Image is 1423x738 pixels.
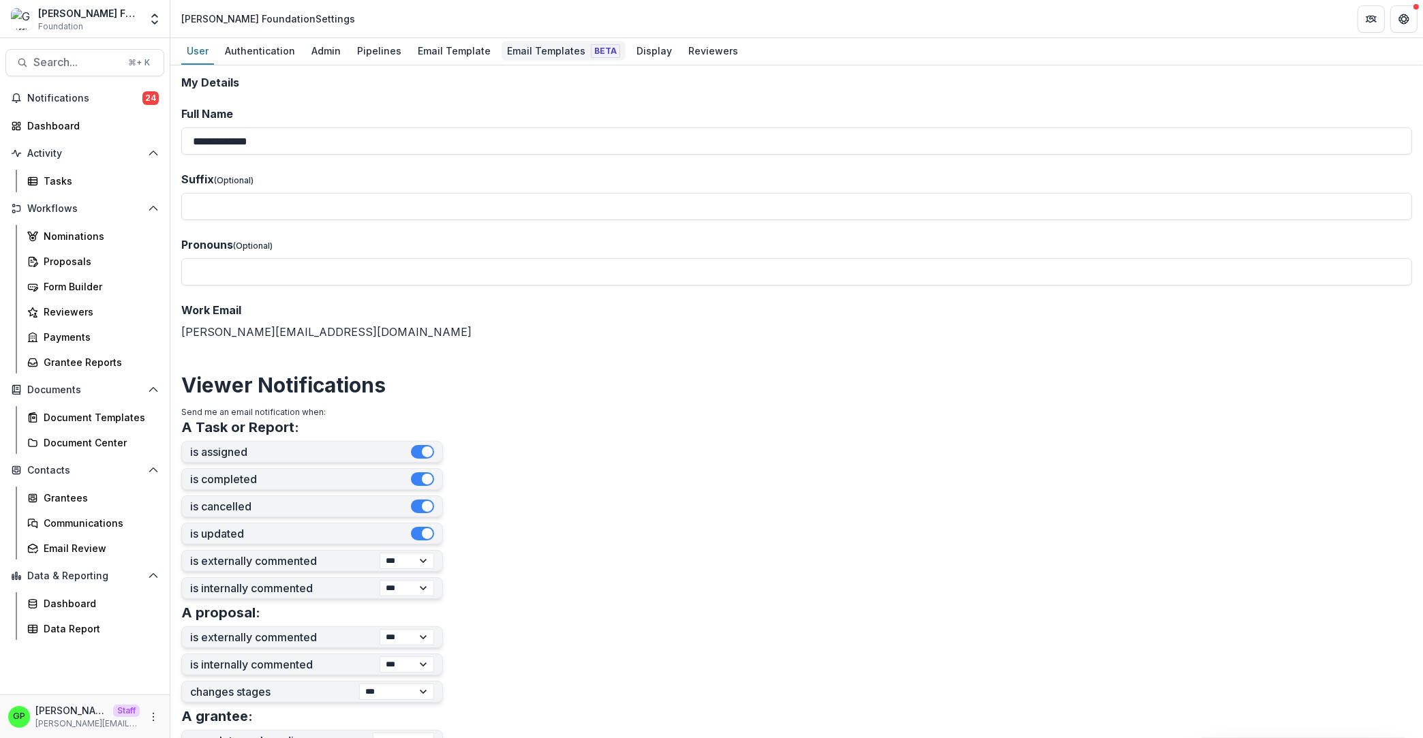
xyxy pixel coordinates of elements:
div: Email Template [412,41,496,61]
div: Reviewers [44,305,153,319]
span: Data & Reporting [27,570,142,582]
label: is externally commented [190,555,380,568]
button: Open Activity [5,142,164,164]
div: Pipelines [352,41,407,61]
button: Search... [5,49,164,76]
div: Reviewers [683,41,744,61]
button: Notifications24 [5,87,164,109]
button: Open Contacts [5,459,164,481]
button: Get Help [1390,5,1418,33]
span: (Optional) [233,241,273,251]
span: Send me an email notification when: [181,407,326,417]
label: is updated [190,527,411,540]
h2: Viewer Notifications [181,373,1412,397]
a: Form Builder [22,275,164,298]
a: Email Review [22,537,164,559]
div: ⌘ + K [125,55,153,70]
div: Document Templates [44,410,153,425]
div: [PERSON_NAME][EMAIL_ADDRESS][DOMAIN_NAME] [181,302,1412,340]
div: [PERSON_NAME] Foundation Settings [181,12,355,26]
a: Document Templates [22,406,164,429]
button: Open Documents [5,379,164,401]
label: is internally commented [190,658,380,671]
span: Notifications [27,93,142,104]
div: Nominations [44,229,153,243]
div: Payments [44,330,153,344]
div: Admin [306,41,346,61]
p: Staff [113,705,140,717]
span: Documents [27,384,142,396]
label: is cancelled [190,500,411,513]
button: Open entity switcher [145,5,164,33]
a: Reviewers [683,38,744,65]
div: Email Templates [502,41,626,61]
span: Workflows [27,203,142,215]
div: Form Builder [44,279,153,294]
div: Tasks [44,174,153,188]
a: Data Report [22,617,164,640]
span: Foundation [38,20,83,33]
label: is assigned [190,446,411,459]
span: Contacts [27,465,142,476]
a: User [181,38,214,65]
div: Authentication [219,41,301,61]
div: Email Review [44,541,153,555]
label: changes stages [190,686,359,698]
img: Griffin Foundation [11,8,33,30]
a: Grantee Reports [22,351,164,373]
a: Grantees [22,487,164,509]
div: Griffin Perry [13,712,25,721]
button: Partners [1358,5,1385,33]
a: Communications [22,512,164,534]
span: Full Name [181,107,233,121]
a: Dashboard [5,114,164,137]
span: Search... [33,56,120,69]
div: Grantees [44,491,153,505]
span: Suffix [181,172,214,186]
span: Pronouns [181,238,233,251]
button: More [145,709,162,725]
div: Communications [44,516,153,530]
h3: A grantee: [181,708,253,724]
h3: A proposal: [181,604,260,621]
label: is externally commented [190,631,380,644]
a: Payments [22,326,164,348]
div: Proposals [44,254,153,268]
label: is completed [190,473,411,486]
a: Reviewers [22,301,164,323]
a: Display [631,38,677,65]
div: Grantee Reports [44,355,153,369]
p: [PERSON_NAME] [35,703,108,718]
label: is internally commented [190,582,380,595]
a: Pipelines [352,38,407,65]
a: Authentication [219,38,301,65]
a: Tasks [22,170,164,192]
nav: breadcrumb [176,9,361,29]
div: Dashboard [44,596,153,611]
h3: A Task or Report: [181,419,299,435]
a: Email Template [412,38,496,65]
a: Document Center [22,431,164,454]
span: 24 [142,91,159,105]
span: Beta [591,44,620,58]
a: Dashboard [22,592,164,615]
div: Data Report [44,621,153,636]
button: Open Data & Reporting [5,565,164,587]
div: Dashboard [27,119,153,133]
a: Email Templates Beta [502,38,626,65]
h2: My Details [181,76,1412,89]
div: Document Center [44,435,153,450]
button: Open Workflows [5,198,164,219]
span: (Optional) [214,175,254,185]
div: Display [631,41,677,61]
div: User [181,41,214,61]
div: [PERSON_NAME] Foundation [38,6,140,20]
p: [PERSON_NAME][EMAIL_ADDRESS][DOMAIN_NAME] [35,718,140,730]
a: Proposals [22,250,164,273]
span: Work Email [181,303,241,317]
span: Activity [27,148,142,159]
a: Nominations [22,225,164,247]
a: Admin [306,38,346,65]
